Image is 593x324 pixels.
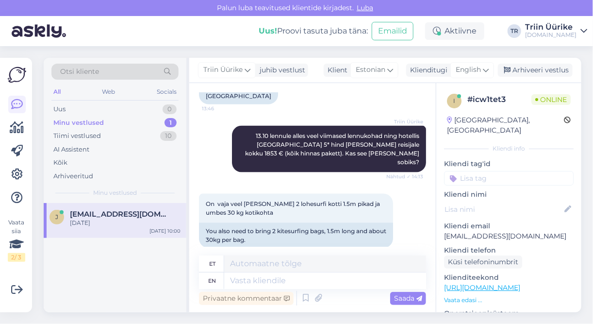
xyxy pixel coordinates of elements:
div: [DOMAIN_NAME] [525,31,577,39]
input: Lisa tag [444,171,574,186]
div: Küsi telefoninumbrit [444,256,522,269]
span: Nähtud ✓ 14:13 [386,173,423,180]
span: 13.10 lennule alles veel viimased lennukohad ning hotellis [GEOGRAPHIC_DATA] 5* hind [PERSON_NAME... [245,132,422,166]
div: # icw1tet3 [467,94,531,105]
p: Klienditeekond [444,273,574,283]
span: Triin Üürike [203,65,243,75]
a: [URL][DOMAIN_NAME] [444,283,520,292]
p: [EMAIL_ADDRESS][DOMAIN_NAME] [444,231,574,241]
p: Kliendi telefon [444,245,574,256]
div: AI Assistent [53,145,89,154]
div: Web [100,85,117,98]
span: i [453,97,455,104]
div: Privaatne kommentaar [199,292,294,305]
div: et [209,256,215,272]
div: [DATE] 10:00 [149,227,181,235]
div: 0 [163,104,177,114]
div: You also need to bring 2 kitesurfing bags, 1.5m long and about 30kg per bag. [199,223,393,248]
span: On vaja veel [PERSON_NAME] 2 lohesurfi kotti 1.5m pikad ja umbes 30 kg kotikohta [206,200,381,216]
div: [DATE] [70,219,181,227]
div: [GEOGRAPHIC_DATA], [GEOGRAPHIC_DATA] [447,115,564,136]
div: Aktiivne [425,22,484,40]
div: juhib vestlust [256,65,305,75]
div: 1 [165,118,177,128]
div: Kliendi info [444,144,574,153]
p: Vaata edasi ... [444,296,574,305]
p: Kliendi email [444,221,574,231]
span: Luba [354,3,376,12]
p: Kliendi tag'id [444,159,574,169]
input: Lisa nimi [445,204,562,215]
div: Minu vestlused [53,118,104,128]
span: Online [531,94,571,105]
div: Klienditugi [406,65,447,75]
a: Triin Üürike[DOMAIN_NAME] [525,23,587,39]
p: Kliendi nimi [444,189,574,200]
span: Otsi kliente [60,67,99,77]
div: 10 [160,131,177,141]
div: Triin Üürike [525,23,577,31]
b: Uus! [259,26,277,35]
button: Emailid [372,22,413,40]
div: Klient [324,65,347,75]
span: Janekdanilov@gmail.com [70,210,171,219]
span: Minu vestlused [93,188,137,197]
div: 2 / 3 [8,253,25,262]
img: Askly Logo [8,66,26,84]
span: Saada [394,294,422,303]
div: Socials [155,85,179,98]
div: Tiimi vestlused [53,131,101,141]
span: Estonian [356,65,385,75]
div: Proovi tasuta juba täna: [259,25,368,37]
div: TR [508,24,521,38]
div: [GEOGRAPHIC_DATA] [199,88,278,104]
div: en [209,273,216,289]
div: Arhiveeritud [53,171,93,181]
span: English [456,65,481,75]
span: Triin Üürike [387,118,423,125]
div: All [51,85,63,98]
div: Arhiveeri vestlus [498,64,573,77]
div: Vaata siia [8,218,25,262]
div: Uus [53,104,66,114]
div: Kõik [53,158,67,168]
p: Operatsioonisüsteem [444,308,574,319]
span: J [55,213,58,221]
span: 13:46 [202,105,238,112]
